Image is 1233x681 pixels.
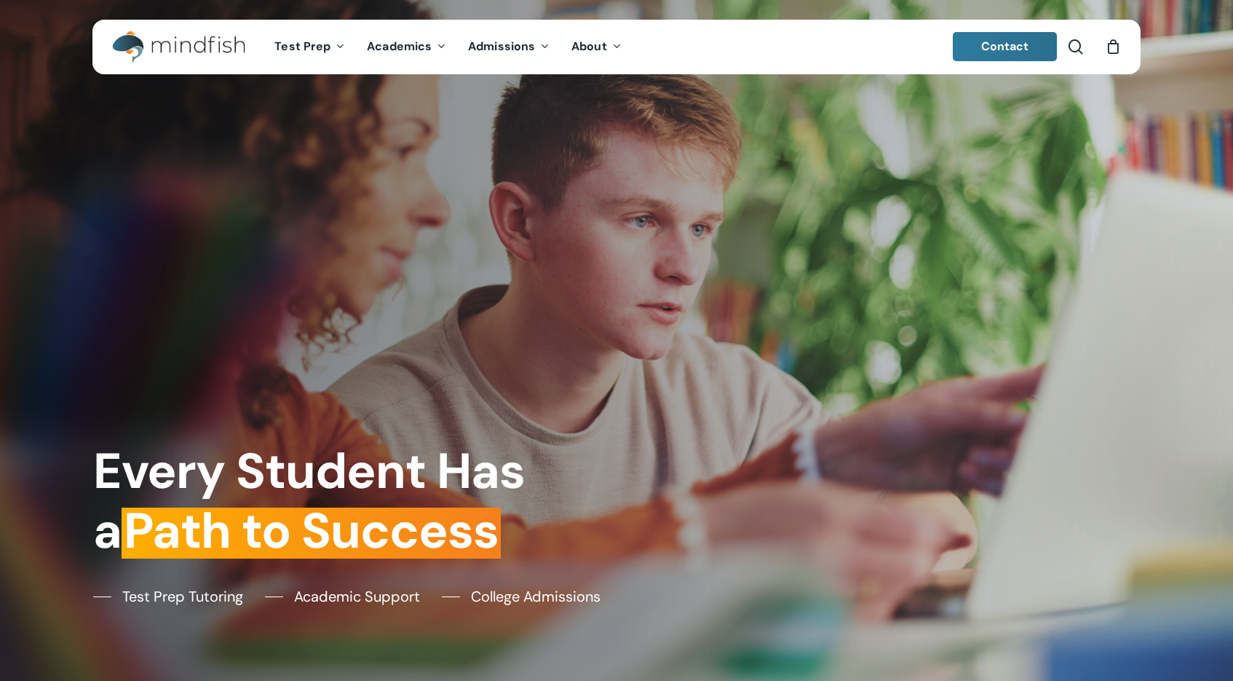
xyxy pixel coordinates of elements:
span: Academic Support [294,586,420,607]
a: Admissions [457,41,560,53]
span: Admissions [468,39,535,54]
span: Test Prep Tutoring [122,586,243,607]
em: Path to Success [122,499,501,563]
span: About [571,39,607,54]
a: Academics [356,41,457,53]
a: Academic Support [265,586,420,607]
a: About [560,41,633,53]
header: Main Menu [92,20,1141,74]
nav: Main Menu [263,20,632,74]
span: Academics [367,39,432,54]
h1: Every Student Has a [93,442,606,561]
span: Contact [981,39,1029,54]
span: Test Prep [274,39,330,54]
a: Test Prep [263,41,356,53]
span: College Admissions [471,586,600,607]
a: Contact [953,32,1058,61]
a: College Admissions [442,586,600,607]
a: Test Prep Tutoring [93,586,243,607]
